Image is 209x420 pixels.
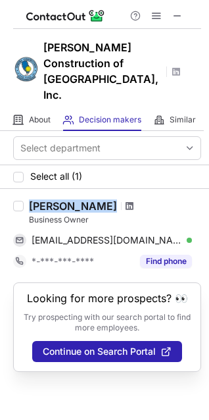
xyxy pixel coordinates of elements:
img: ContactOut v5.3.10 [26,8,105,24]
span: Select all (1) [30,171,82,182]
div: [PERSON_NAME] [29,199,117,213]
span: [EMAIL_ADDRESS][DOMAIN_NAME] [32,234,182,246]
button: Continue on Search Portal [32,341,182,362]
p: Try prospecting with our search portal to find more employees. [23,312,191,333]
div: Select department [20,142,101,155]
button: Reveal Button [140,255,192,268]
span: Continue on Search Portal [43,346,156,357]
h1: [PERSON_NAME] Construction of [GEOGRAPHIC_DATA], Inc. [43,39,162,103]
span: Decision makers [79,115,141,125]
img: 58fc666d3381eb1336391e3d7b0868fe [13,56,39,82]
header: Looking for more prospects? 👀 [27,292,188,304]
div: Business Owner [29,214,201,226]
span: Similar [170,115,196,125]
span: About [29,115,51,125]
